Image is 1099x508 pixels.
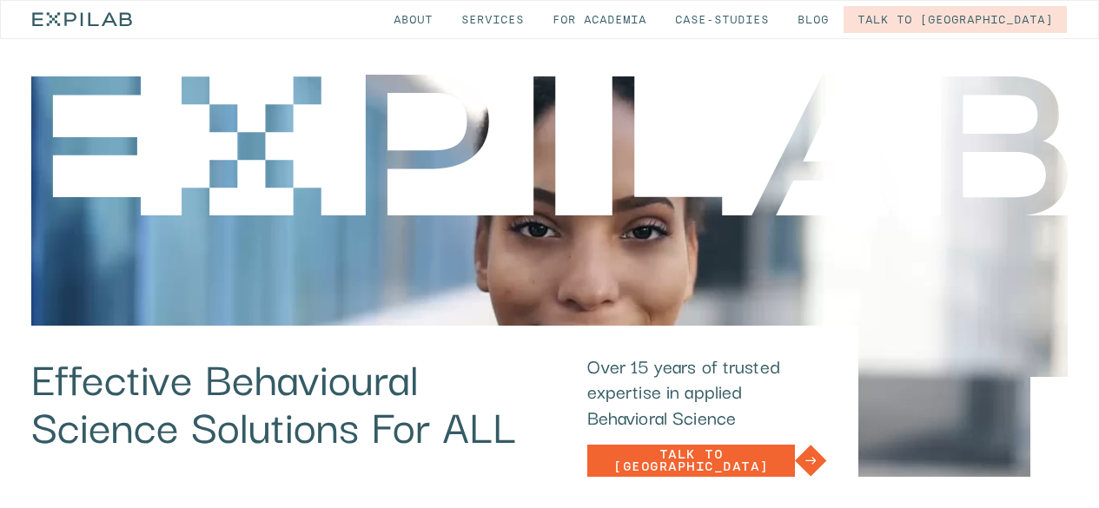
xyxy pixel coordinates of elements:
[32,1,132,38] a: home
[661,6,783,33] a: Case-studies
[31,75,1068,215] img: Expilab - effective behavioural solutions for all
[380,6,447,33] a: About
[31,353,556,447] h1: Effective Behavioural Science Solutions For ALL
[447,6,538,33] a: Services
[587,445,828,477] a: Talk to [GEOGRAPHIC_DATA]
[844,6,1067,33] a: Talk to [GEOGRAPHIC_DATA]
[539,6,660,33] a: for Academia
[601,448,782,473] div: Talk to [GEOGRAPHIC_DATA]
[784,6,843,33] a: Blog
[587,353,828,429] p: Over 15 years of trusted expertise in applied Behavioral Science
